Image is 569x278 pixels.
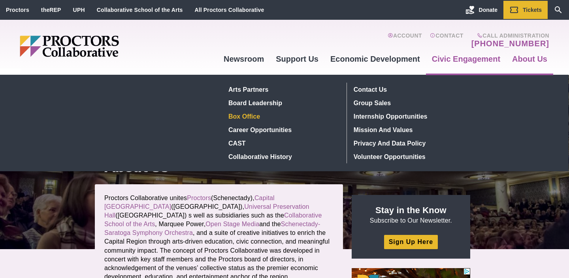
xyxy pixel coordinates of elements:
strong: Stay in the Know [375,205,447,215]
a: All Proctors Collaborative [194,7,264,13]
span: Donate [479,7,497,13]
a: Privacy and Data Policy [350,136,466,150]
a: theREP [41,7,61,13]
a: Open Stage Media [205,221,259,227]
h1: About Us [104,160,333,175]
a: Proctors [6,7,29,13]
p: Subscribe to Our Newsletter. [361,204,461,225]
a: Economic Development [324,48,426,70]
a: Volunteer Opportunities [350,150,466,163]
a: Support Us [270,48,324,70]
a: [PHONE_NUMBER] [471,39,549,48]
a: UPH [73,7,85,13]
a: Collaborative School of the Arts [97,7,183,13]
a: Internship Opportunities [350,110,466,123]
a: Box Office [226,110,341,123]
a: Collaborative History [226,150,341,163]
a: Contact [430,32,463,48]
a: Board Leadership [226,96,341,110]
a: Contact Us [350,83,466,96]
a: Tickets [503,1,548,19]
span: Tickets [523,7,542,13]
a: Arts Partners [226,83,341,96]
a: Group Sales [350,96,466,110]
a: Mission and Values [350,123,466,136]
a: Account [388,32,422,48]
a: Career Opportunities [226,123,341,136]
a: About Us [506,48,553,70]
a: Civic Engagement [426,48,506,70]
a: Sign Up Here [384,235,438,249]
img: Proctors logo [20,36,180,57]
a: CAST [226,136,341,150]
span: Call Administration [469,32,549,39]
a: Newsroom [218,48,270,70]
a: Donate [460,1,503,19]
a: Search [548,1,569,19]
a: Proctors [187,195,211,201]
